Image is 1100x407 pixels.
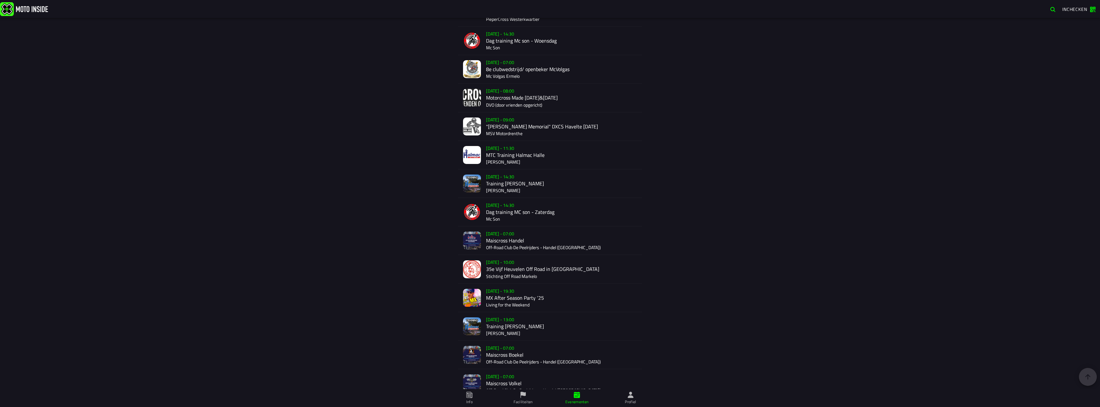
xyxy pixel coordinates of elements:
a: event-image[DATE] - 07:00Maiscross BoekelOff-Road Club De Peelrijders - Handel ([GEOGRAPHIC_DATA]) [458,341,642,369]
a: Inchecken [1059,4,1099,14]
img: event-image [463,289,481,307]
img: event-image [463,317,481,335]
ion-label: Faciliteiten [514,399,532,405]
img: event-image [463,260,481,278]
a: event-image[DATE] - 10:0035e Vijf Heuvelen Off Road in [GEOGRAPHIC_DATA]Stichting Off Road Markelo [458,255,642,283]
a: event-image[DATE] - 14:30Dag training Mc son - WoensdagMc Son [458,27,642,55]
span: Inchecken [1062,6,1087,12]
img: event-image [463,146,481,164]
img: event-image [463,32,481,50]
a: event-image[DATE] - 07:008e clubwedstrijd/ openbeker McVolgasMc Volgas Ermelo [458,55,642,84]
img: event-image [463,346,481,364]
ion-label: Profiel [625,399,636,405]
a: event-image[DATE] - 13:00Training [PERSON_NAME][PERSON_NAME] [458,312,642,341]
ion-label: Info [466,399,473,405]
a: event-image[DATE] - 14:30Dag training MC son - ZaterdagMc Son [458,198,642,226]
a: event-image[DATE] - 11:30MTC Training Halmac Halle[PERSON_NAME] [458,141,642,169]
img: event-image [463,60,481,78]
img: event-image [463,374,481,392]
ion-label: Evenementen [565,399,589,405]
img: event-image [463,89,481,107]
a: event-image[DATE] - 14:30Training [PERSON_NAME][PERSON_NAME] [458,169,642,198]
img: event-image [463,203,481,221]
a: event-image[DATE] - 07:00Maiscross VolkelOff-Road Club De Peelrijders - Handel ([GEOGRAPHIC_DATA]) [458,369,642,398]
img: event-image [463,175,481,192]
a: event-image[DATE] - 19:30MX After Season Party ‘25Living for the Weekend [458,284,642,312]
a: event-image[DATE] - 07:00Maiscross HandelOff-Road Club De Peelrijders - Handel ([GEOGRAPHIC_DATA]) [458,226,642,255]
a: event-image[DATE] - 09:00"[PERSON_NAME] Memorial" DXCS Havelte [DATE]MSV Motordrenthe [458,112,642,141]
a: event-image[DATE] - 08:00Motorcross Made [DATE]&[DATE]DVO (door vrienden opgericht) [458,84,642,112]
img: event-image [463,118,481,135]
img: event-image [463,232,481,249]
